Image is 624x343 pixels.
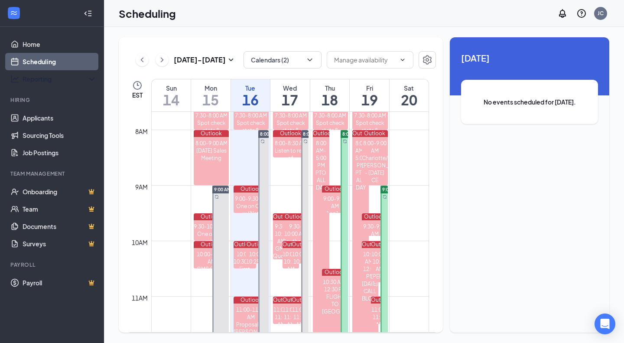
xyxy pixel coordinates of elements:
[260,139,265,144] svg: Sync
[234,241,257,248] div: Outlook
[273,297,289,304] div: Outlook
[270,92,310,107] h1: 17
[194,130,229,137] div: Outlook
[371,273,387,287] div: [PERSON_NAME]/[PERSON_NAME] 1 on 1
[231,79,270,111] a: September 16, 2025
[322,278,348,293] div: 10:30 AM-12:30 PM
[352,140,369,169] div: 8:00 AM-5:00 PM
[23,36,97,53] a: Home
[283,223,309,238] div: 9:30-10:00 AM
[119,6,176,21] h1: Scheduling
[194,241,229,248] div: Outlook
[362,223,388,238] div: 9:30-9:55 AM
[273,306,289,328] div: 11:00-11:30 AM
[461,51,598,65] span: [DATE]
[132,91,143,99] span: EST
[322,293,348,315] div: FLIGHT TO [GEOGRAPHIC_DATA]
[362,140,388,154] div: 8:00-9:00 AM
[362,130,388,137] div: Outlook
[23,218,97,235] a: DocumentsCrown
[23,144,97,161] a: Job Postings
[343,139,347,144] svg: Sync
[138,55,146,65] svg: ChevronLeft
[273,147,308,176] div: Listen to rest of [PERSON_NAME]'s meeting
[234,203,269,217] div: One on One w/ Nat
[352,169,369,191] div: PTO ALL DAY
[130,293,149,303] div: 11am
[133,127,149,136] div: 8am
[23,53,97,70] a: Scheduling
[234,251,257,265] div: 10:00-10:30 AM
[305,56,314,64] svg: ChevronDown
[191,84,231,92] div: Mon
[174,55,226,65] h3: [DATE] - [DATE]
[352,130,369,137] div: Outlook
[194,147,229,162] div: [DATE] Sales Meeting
[303,139,308,144] svg: Sync
[342,131,378,137] span: 8:00 AM-4:00 PM
[419,51,436,69] button: Settings
[283,213,309,220] div: Outlook
[390,92,429,107] h1: 20
[234,297,269,304] div: Outlook
[10,75,19,83] svg: Analysis
[23,127,97,144] a: Sourcing Tools
[362,251,378,280] div: 10:00 AM-12:00 PM
[362,213,388,220] div: Outlook
[191,92,231,107] h1: 15
[350,92,389,107] h1: 19
[352,119,387,141] div: Spot check stats & Meetings
[283,306,299,328] div: 11:00-11:30 AM
[234,119,269,141] div: Spot check stats & Meetings
[194,112,229,119] div: 7:30-8:00 AM
[234,186,269,193] div: Outlook
[362,154,388,184] div: Charlotte/Ft. [PERSON_NAME] - [DATE] CE
[234,195,269,203] div: 9:00-9:30 AM
[10,96,95,104] div: Hiring
[152,92,191,107] h1: 14
[313,169,329,191] div: PTO ALL DAY
[478,97,581,107] span: No events scheduled for [DATE].
[371,241,387,248] div: Outlook
[322,269,348,276] div: Outlook
[194,223,229,230] div: 9:30-10:00 AM
[194,230,229,260] div: One on one with [PERSON_NAME] [In-person]
[399,56,406,63] svg: ChevronDown
[322,186,348,193] div: Outlook
[371,306,387,328] div: 11:00-11:30 AM
[234,265,257,302] div: First Meeting w/ [PERSON_NAME] and GMS
[156,53,169,66] button: ChevronRight
[152,79,191,111] a: September 14, 2025
[23,183,97,200] a: OnboardingCrown
[23,109,97,127] a: Applicants
[23,75,97,83] div: Reporting
[158,55,166,65] svg: ChevronRight
[383,195,387,199] svg: Sync
[352,112,387,119] div: 7:30-8:00 AM
[194,140,229,147] div: 8:00-9:00 AM
[595,314,615,334] div: Open Intercom Messenger
[310,84,350,92] div: Thu
[292,241,308,248] div: Outlook
[334,55,396,65] input: Manage availability
[234,321,269,343] div: Proposal w/ [PERSON_NAME] and GMS
[226,55,236,65] svg: SmallChevronDown
[283,238,309,260] div: Southeast Recruiting Check In!
[194,119,229,141] div: Spot check stats & Meetings
[260,131,296,137] span: 8:00 AM-4:00 PM
[292,306,308,328] div: 11:00-11:30 AM
[270,79,310,111] a: September 17, 2025
[350,79,389,111] a: September 19, 2025
[273,112,308,119] div: 7:30-8:00 AM
[136,53,149,66] button: ChevronLeft
[23,200,97,218] a: TeamCrown
[283,251,299,273] div: 10:00-10:30 AM
[130,238,149,247] div: 10am
[132,80,143,91] svg: Clock
[152,84,191,92] div: Sun
[194,251,229,265] div: 10:00-10:30 AM
[194,213,229,220] div: Outlook
[576,8,587,19] svg: QuestionInfo
[292,297,308,304] div: Outlook
[273,140,308,147] div: 8:00-8:30 AM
